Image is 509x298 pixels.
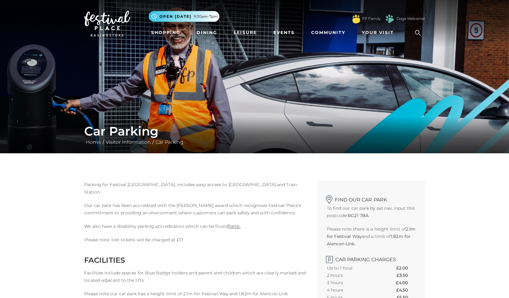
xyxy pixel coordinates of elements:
p: Facilities include spaces for Blue Badge holders and parent and children which are clearly marked... [84,269,308,284]
a: Leisure [231,27,259,38]
a: Community [309,27,348,38]
p: To find our car park by sat nav, input this postcode: [327,204,416,219]
h2: Car Parking Charges [327,254,416,262]
span: 9.30am-7pm [194,14,218,19]
th: 4 hours [327,286,376,294]
a: Home [84,139,103,145]
div: / / [80,124,430,146]
p: We also have a disability parking accreditation which can be found [84,223,308,230]
a: here. [228,223,241,229]
strong: RG21 7BA [348,213,369,218]
p: Please note our car park has a height limit of 2.1m for Festival Way and 1.82m for Alencon Link [84,290,308,297]
a: Dining [194,27,220,38]
h1: Car Parking [84,124,425,139]
th: £4.00 [396,279,416,286]
h2: FACILITIES [84,256,308,265]
a: Your Visit [359,27,399,38]
h2: Find our car park [327,193,416,203]
th: 3 hours [327,279,376,286]
img: Festival Place Logo [84,11,130,36]
a: Shopping [149,27,183,38]
th: 2 hours [327,272,376,279]
a: Dogs Welcome! [397,16,425,21]
th: £2.00 [396,264,416,272]
a: FP Family [362,16,381,21]
th: £4.50 [396,286,416,294]
span: Parking for Festival [GEOGRAPHIC_DATA], includes easy access to [GEOGRAPHIC_DATA] and Train Station. [84,182,297,195]
a: Events [271,27,297,38]
button: Open [DATE] 9.30am-7pm [149,11,219,22]
p: Please note: lost tickets will be charged at £17 [84,236,308,243]
span: Your Visit [362,29,394,36]
p: Our car park has been accredited with the [PERSON_NAME] award which recognises Festival Place's c... [84,202,308,216]
th: Up to 1 hour [327,264,376,272]
a: Car Parking [154,139,185,145]
p: Please note there is a height limit of and a limit of [327,225,416,247]
th: £3.50 [397,272,416,279]
a: Visitor Information [104,139,152,145]
span: Open [DATE] [159,14,191,19]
